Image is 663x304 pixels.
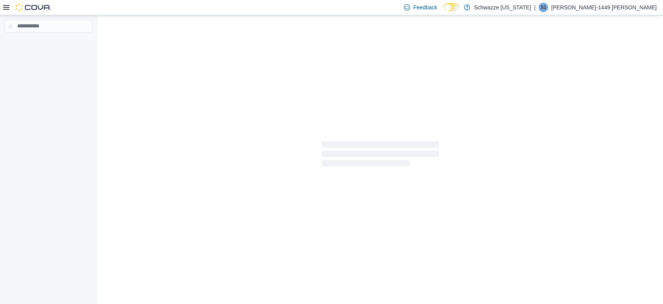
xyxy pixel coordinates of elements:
[413,4,437,11] span: Feedback
[541,3,547,12] span: S1
[5,34,92,53] nav: Complex example
[474,3,531,12] p: Schwazze [US_STATE]
[534,3,536,12] p: |
[444,3,460,11] input: Dark Mode
[551,3,657,12] p: [PERSON_NAME]-1449 [PERSON_NAME]
[16,4,51,11] img: Cova
[322,143,439,168] span: Loading
[539,3,548,12] div: Sabrina-1449 Martinez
